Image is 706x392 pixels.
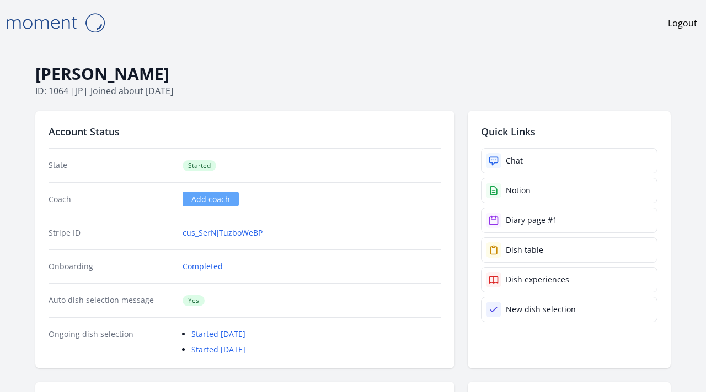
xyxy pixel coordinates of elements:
dt: Ongoing dish selection [49,329,174,355]
div: Chat [506,155,523,166]
a: cus_SerNjTuzboWeBP [183,227,263,238]
a: Logout [668,17,697,30]
h1: [PERSON_NAME] [35,63,671,84]
dt: Auto dish selection message [49,295,174,306]
h2: Account Status [49,124,441,139]
div: Diary page #1 [506,215,557,226]
span: Started [183,160,216,171]
dt: Stripe ID [49,227,174,238]
a: Dish table [481,237,657,263]
span: Yes [183,295,205,306]
p: ID: 1064 | | Joined about [DATE] [35,84,671,97]
a: Started [DATE] [191,329,245,339]
a: Notion [481,178,657,203]
h2: Quick Links [481,124,657,139]
dt: Coach [49,194,174,205]
div: Notion [506,185,531,196]
a: Add coach [183,192,239,206]
div: Dish table [506,244,543,255]
a: Started [DATE] [191,344,245,355]
a: New dish selection [481,297,657,322]
a: Dish experiences [481,267,657,292]
dt: Onboarding [49,261,174,272]
div: New dish selection [506,304,576,315]
a: Diary page #1 [481,208,657,233]
dt: State [49,160,174,171]
a: Chat [481,148,657,173]
div: Dish experiences [506,274,569,285]
a: Completed [183,261,223,272]
span: jp [76,85,83,97]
